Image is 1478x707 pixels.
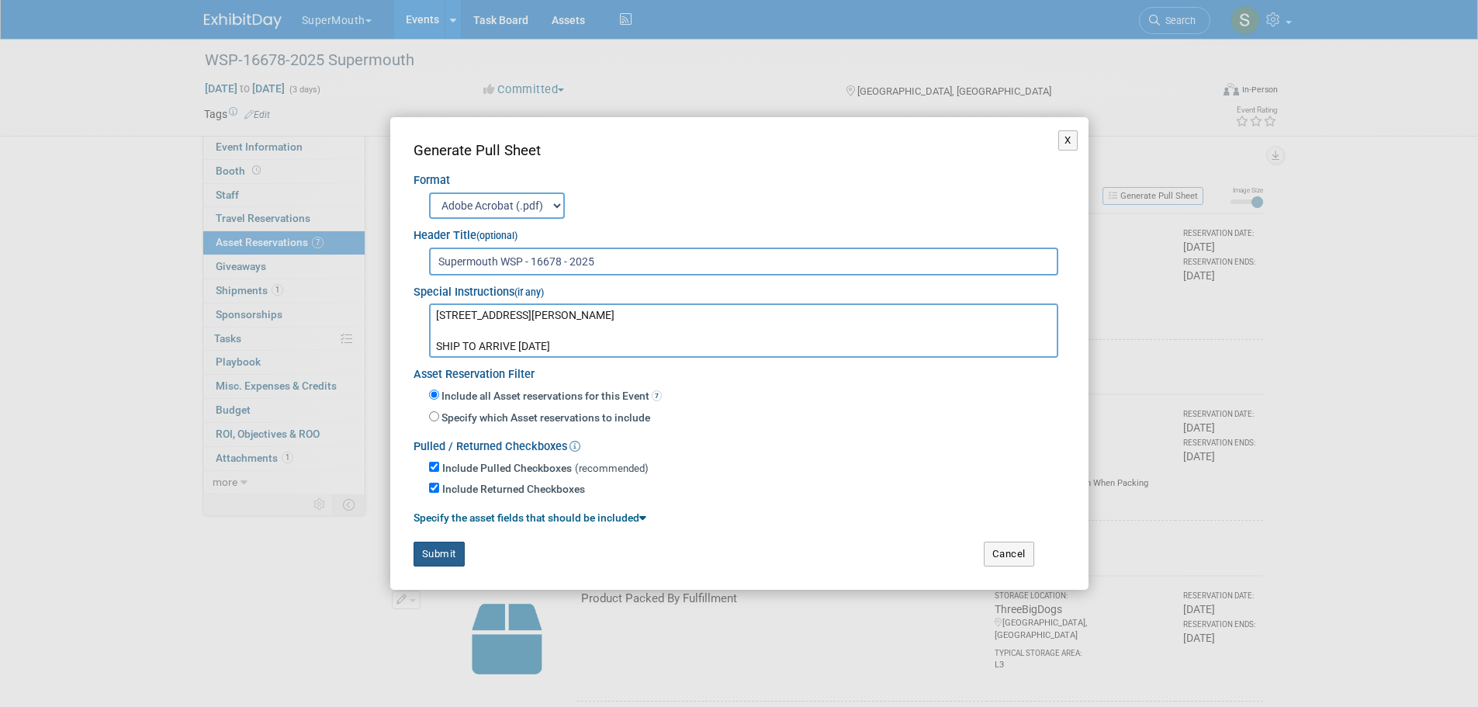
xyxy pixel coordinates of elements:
[414,542,465,567] button: Submit
[442,461,572,477] label: Include Pulled Checkboxes
[514,287,544,298] small: (if any)
[652,390,662,401] span: 7
[439,389,662,404] label: Include all Asset reservations for this Event
[476,230,517,241] small: (optional)
[414,219,1065,244] div: Header Title
[575,463,649,474] span: (recommended)
[414,358,1065,383] div: Asset Reservation Filter
[414,140,1065,161] div: Generate Pull Sheet
[414,161,1065,189] div: Format
[414,276,1065,301] div: Special Instructions
[439,411,650,426] label: Specify which Asset reservations to include
[1058,130,1078,151] button: X
[442,482,585,497] label: Include Returned Checkboxes
[984,542,1034,567] button: Cancel
[414,430,1065,456] div: Pulled / Returned Checkboxes
[414,511,646,524] a: Specify the asset fields that should be included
